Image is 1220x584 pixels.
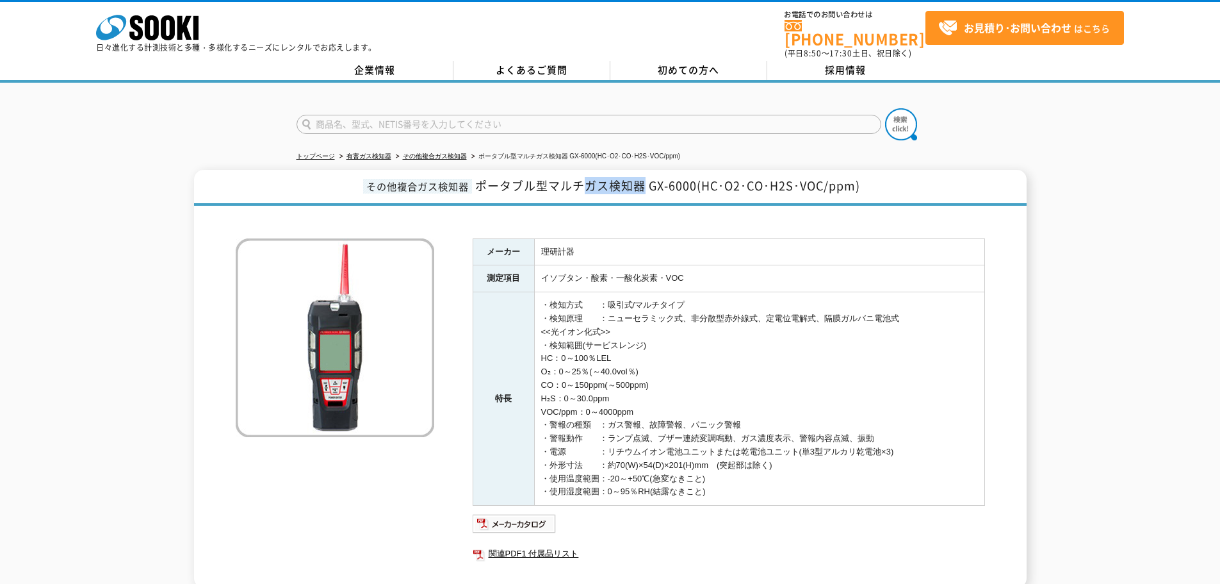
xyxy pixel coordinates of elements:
[475,177,860,194] span: ポータブル型マルチガス検知器 GX-6000(HC･O2･CO･H2S･VOC/ppm)
[96,44,377,51] p: 日々進化する計測技術と多種・多様化するニーズにレンタルでお応えします。
[938,19,1110,38] span: はこちら
[829,47,852,59] span: 17:30
[473,238,534,265] th: メーカー
[297,61,453,80] a: 企業情報
[658,63,719,77] span: 初めての方へ
[473,522,557,531] a: メーカーカタログ
[453,61,610,80] a: よくあるご質問
[534,265,984,292] td: イソブタン・酸素・一酸化炭素・VOC
[964,20,1071,35] strong: お見積り･お問い合わせ
[363,179,472,194] span: その他複合ガス検知器
[767,61,924,80] a: 採用情報
[925,11,1124,45] a: お見積り･お問い合わせはこちら
[885,108,917,140] img: btn_search.png
[785,11,925,19] span: お電話でのお問い合わせは
[785,47,911,59] span: (平日 ～ 土日、祝日除く)
[346,153,391,160] a: 有害ガス検知器
[785,20,925,46] a: [PHONE_NUMBER]
[534,238,984,265] td: 理研計器
[469,150,681,163] li: ポータブル型マルチガス検知器 GX-6000(HC･O2･CO･H2S･VOC/ppm)
[804,47,822,59] span: 8:50
[297,115,881,134] input: 商品名、型式、NETIS番号を入力してください
[610,61,767,80] a: 初めての方へ
[236,238,434,437] img: ポータブル型マルチガス検知器 GX-6000(HC･O2･CO･H2S･VOC/ppm)
[403,153,467,160] a: その他複合ガス検知器
[297,153,335,160] a: トップページ
[534,292,984,506] td: ・検知方式 ：吸引式/マルチタイプ ・検知原理 ：ニューセラミック式、非分散型赤外線式、定電位電解式、隔膜ガルバニ電池式 <<光イオン化式>> ・検知範囲(サービスレンジ) HC：0～100％L...
[473,546,985,562] a: 関連PDF1 付属品リスト
[473,513,557,534] img: メーカーカタログ
[473,265,534,292] th: 測定項目
[473,292,534,506] th: 特長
